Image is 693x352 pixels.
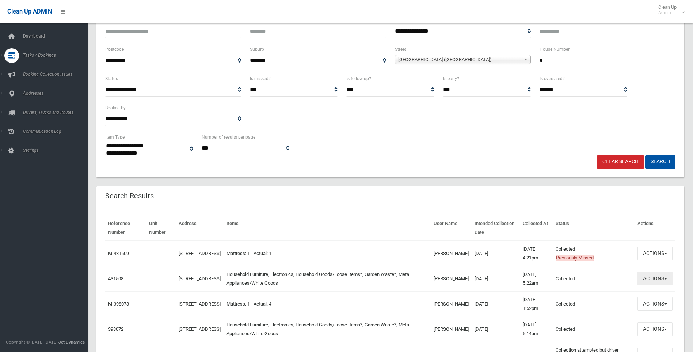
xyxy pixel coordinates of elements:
[553,317,635,342] td: Collected
[597,155,644,169] a: Clear Search
[146,216,176,241] th: Unit Number
[637,322,673,336] button: Actions
[224,241,431,266] td: Mattress: 1 - Actual: 1
[105,216,146,241] th: Reference Number
[250,45,264,53] label: Suburb
[637,297,673,311] button: Actions
[108,276,123,281] a: 431508
[108,251,129,256] a: M-431509
[398,55,521,64] span: [GEOGRAPHIC_DATA] ([GEOGRAPHIC_DATA])
[556,255,594,261] span: Previously Missed
[21,148,93,153] span: Settings
[6,340,57,345] span: Copyright © [DATE]-[DATE]
[520,241,553,266] td: [DATE] 4:21pm
[108,301,129,307] a: M-398073
[176,216,224,241] th: Address
[431,216,472,241] th: User Name
[224,317,431,342] td: Household Furniture, Electronics, Household Goods/Loose Items*, Garden Waste*, Metal Appliances/W...
[179,301,221,307] a: [STREET_ADDRESS]
[395,45,406,53] label: Street
[105,133,125,141] label: Item Type
[472,216,520,241] th: Intended Collection Date
[21,34,93,39] span: Dashboard
[553,291,635,317] td: Collected
[431,266,472,291] td: [PERSON_NAME]
[7,8,52,15] span: Clean Up ADMIN
[431,241,472,266] td: [PERSON_NAME]
[105,75,118,83] label: Status
[540,75,565,83] label: Is oversized?
[520,291,553,317] td: [DATE] 1:52pm
[179,326,221,332] a: [STREET_ADDRESS]
[224,291,431,317] td: Mattress: 1 - Actual: 4
[472,291,520,317] td: [DATE]
[520,317,553,342] td: [DATE] 5:14am
[179,276,221,281] a: [STREET_ADDRESS]
[431,317,472,342] td: [PERSON_NAME]
[655,4,684,15] span: Clean Up
[96,189,163,203] header: Search Results
[58,340,85,345] strong: Jet Dynamics
[105,45,124,53] label: Postcode
[105,104,126,112] label: Booked By
[520,216,553,241] th: Collected At
[540,45,570,53] label: House Number
[250,75,271,83] label: Is missed?
[21,129,93,134] span: Communication Log
[202,133,255,141] label: Number of results per page
[553,216,635,241] th: Status
[108,326,123,332] a: 398072
[346,75,371,83] label: Is follow up?
[21,91,93,96] span: Addresses
[553,241,635,266] td: Collected
[658,10,677,15] small: Admin
[472,266,520,291] td: [DATE]
[637,272,673,285] button: Actions
[472,241,520,266] td: [DATE]
[179,251,221,256] a: [STREET_ADDRESS]
[224,216,431,241] th: Items
[21,72,93,77] span: Booking Collection Issues
[645,155,675,169] button: Search
[520,266,553,291] td: [DATE] 5:22am
[472,317,520,342] td: [DATE]
[21,53,93,58] span: Tasks / Bookings
[21,110,93,115] span: Drivers, Trucks and Routes
[224,266,431,291] td: Household Furniture, Electronics, Household Goods/Loose Items*, Garden Waste*, Metal Appliances/W...
[553,266,635,291] td: Collected
[443,75,459,83] label: Is early?
[431,291,472,317] td: [PERSON_NAME]
[635,216,675,241] th: Actions
[637,247,673,260] button: Actions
